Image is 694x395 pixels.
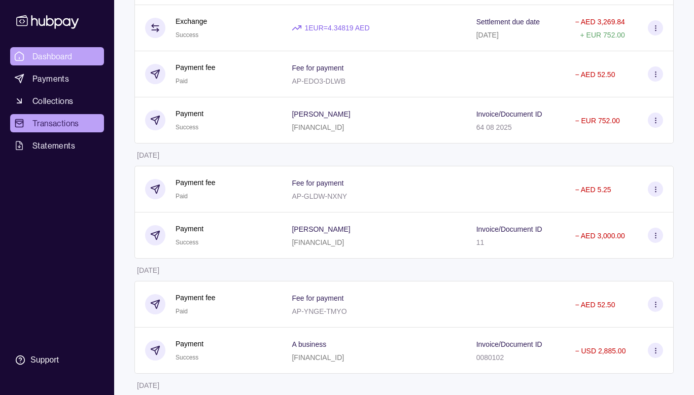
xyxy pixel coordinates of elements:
p: [FINANCIAL_ID] [292,123,344,131]
a: Payments [10,69,104,88]
span: Collections [32,95,73,107]
p: Payment fee [176,177,216,188]
span: Statements [32,139,75,152]
span: Success [176,354,198,361]
p: Payment fee [176,292,216,303]
span: Paid [176,193,188,200]
p: Payment [176,108,203,119]
div: Support [30,354,59,366]
p: − USD 2,885.00 [575,347,626,355]
p: A business [292,340,326,348]
p: Payment [176,223,203,234]
p: − AED 3,000.00 [575,232,624,240]
p: [DATE] [137,266,159,274]
p: [DATE] [137,151,159,159]
span: Success [176,31,198,39]
p: 1 EUR = 4.34819 AED [304,22,369,33]
span: Dashboard [32,50,73,62]
p: Settlement due date [476,18,540,26]
a: Collections [10,92,104,110]
span: Paid [176,308,188,315]
p: 0080102 [476,353,504,362]
p: − EUR 752.00 [575,117,619,125]
p: AP-GLDW-NXNY [292,192,347,200]
p: [DATE] [137,381,159,389]
p: + EUR 752.00 [580,31,625,39]
p: Invoice/Document ID [476,110,542,118]
p: AP-EDO3-DLWB [292,77,345,85]
span: Success [176,239,198,246]
p: − AED 3,269.84 [575,18,624,26]
a: Transactions [10,114,104,132]
p: [FINANCIAL_ID] [292,353,344,362]
p: Payment [176,338,203,349]
span: Transactions [32,117,79,129]
p: − AED 5.25 [575,186,611,194]
p: − AED 52.50 [575,70,615,79]
p: Fee for payment [292,294,343,302]
p: [PERSON_NAME] [292,225,350,233]
a: Dashboard [10,47,104,65]
span: Paid [176,78,188,85]
p: Payment fee [176,62,216,73]
p: Invoice/Document ID [476,225,542,233]
span: Payments [32,73,69,85]
p: 64 08 2025 [476,123,512,131]
p: 11 [476,238,484,246]
p: AP-YNGE-TMYO [292,307,346,315]
p: [PERSON_NAME] [292,110,350,118]
a: Support [10,349,104,371]
p: Exchange [176,16,207,27]
p: [DATE] [476,31,499,39]
p: Fee for payment [292,179,343,187]
p: [FINANCIAL_ID] [292,238,344,246]
p: Invoice/Document ID [476,340,542,348]
p: − AED 52.50 [575,301,615,309]
a: Statements [10,136,104,155]
span: Success [176,124,198,131]
p: Fee for payment [292,64,343,72]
